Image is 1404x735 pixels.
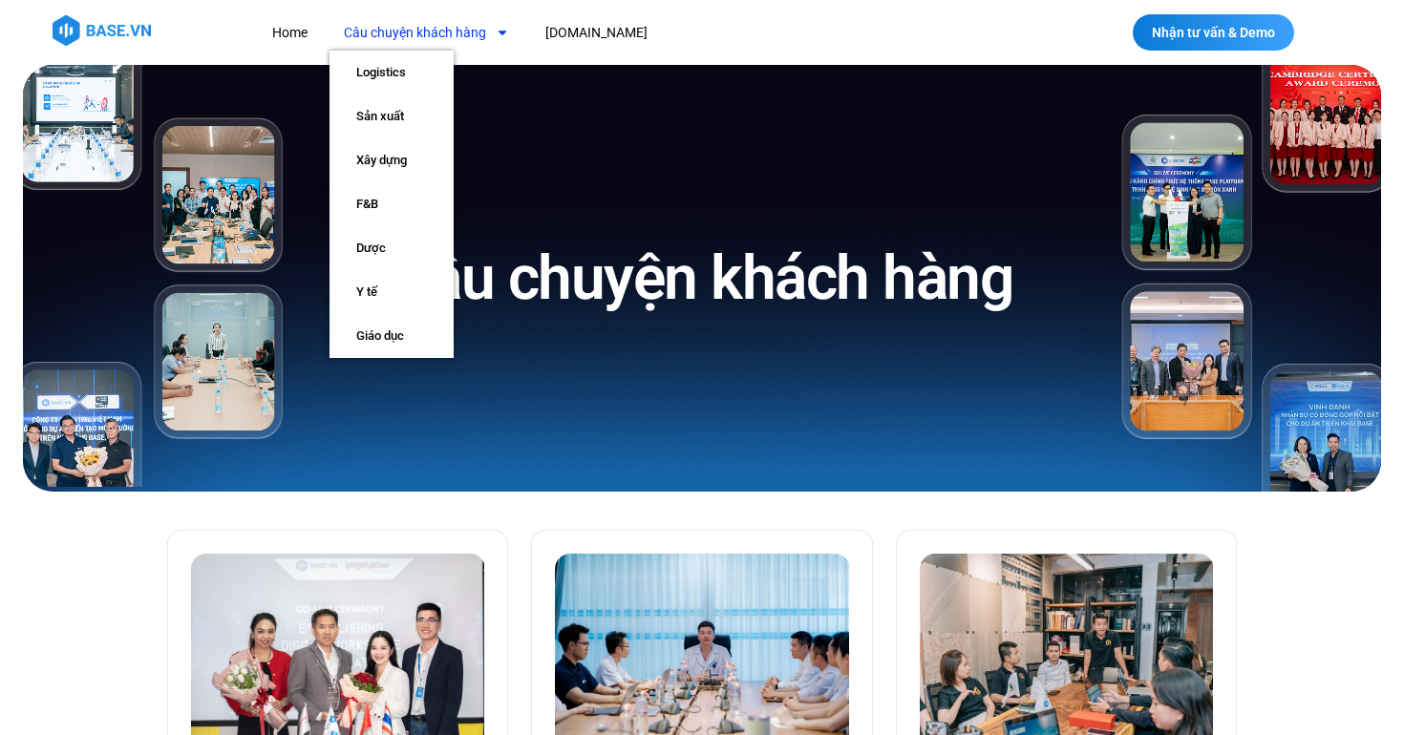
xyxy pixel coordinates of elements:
a: Y tế [330,270,454,314]
a: Dược [330,226,454,270]
ul: Câu chuyện khách hàng [330,51,454,358]
a: Giáo dục [330,314,454,358]
a: Nhận tư vấn & Demo [1133,14,1294,51]
a: F&B [330,182,454,226]
nav: Menu [258,15,998,51]
a: Xây dựng [330,138,454,182]
a: Logistics [330,51,454,94]
span: Nhận tư vấn & Demo [1152,26,1275,39]
a: Home [258,15,322,51]
h1: Câu chuyện khách hàng [392,239,1013,318]
a: [DOMAIN_NAME] [531,15,662,51]
a: Câu chuyện khách hàng [330,15,523,51]
a: Sản xuất [330,94,454,138]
